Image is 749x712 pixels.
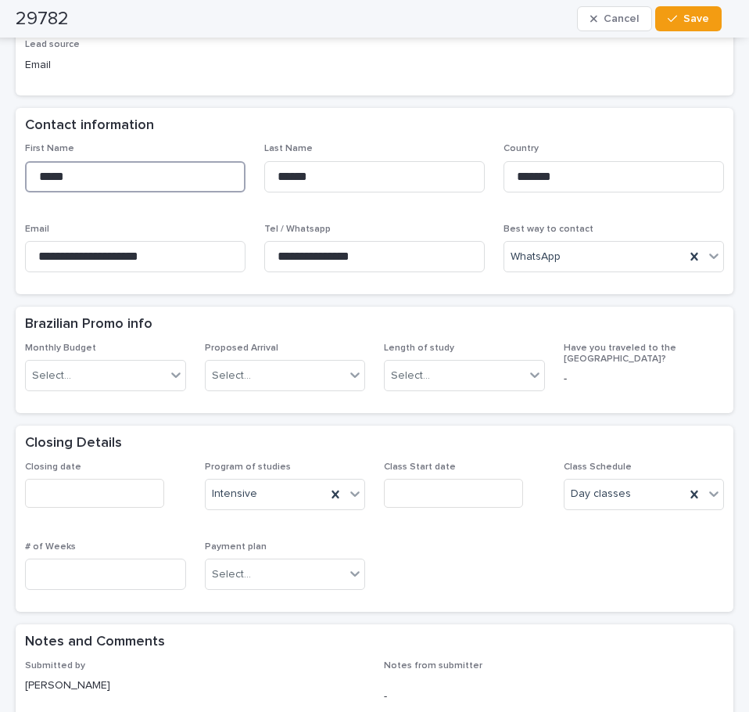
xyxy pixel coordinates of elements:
span: Save [683,13,709,24]
span: Program of studies [205,462,291,472]
span: Tel / Whatsapp [264,225,331,234]
span: Last Name [264,144,313,153]
span: Lead source [25,40,80,49]
span: Notes from submitter [384,661,482,671]
span: First Name [25,144,74,153]
h2: Closing Details [25,435,122,452]
div: Select... [212,368,251,384]
span: Payment plan [205,542,267,552]
p: - [384,689,724,705]
span: Best way to contact [504,225,593,234]
span: Class Start date [384,462,456,472]
span: Proposed Arrival [205,343,278,353]
span: # of Weeks [25,542,76,552]
span: Intensive [212,486,257,502]
span: Closing date [25,462,81,472]
span: Day classes [571,486,631,502]
p: - [564,371,725,387]
span: Country [504,144,539,153]
div: Select... [32,368,71,384]
button: Cancel [577,6,652,31]
div: Select... [391,368,430,384]
span: Submitted by [25,661,85,671]
h2: Brazilian Promo info [25,316,152,333]
span: Cancel [604,13,639,24]
button: Save [655,6,722,31]
span: WhatsApp [511,249,561,265]
h2: Notes and Comments [25,634,165,651]
span: Class Schedule [564,462,632,472]
span: Email [25,225,49,234]
p: Email [25,57,245,74]
span: Have you traveled to the [GEOGRAPHIC_DATA]? [564,343,676,364]
span: Length of study [384,343,454,353]
h2: Contact information [25,117,154,135]
h2: 29782 [16,8,69,31]
span: Monthly Budget [25,343,96,353]
p: [PERSON_NAME] [25,678,365,694]
div: Select... [212,566,251,583]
